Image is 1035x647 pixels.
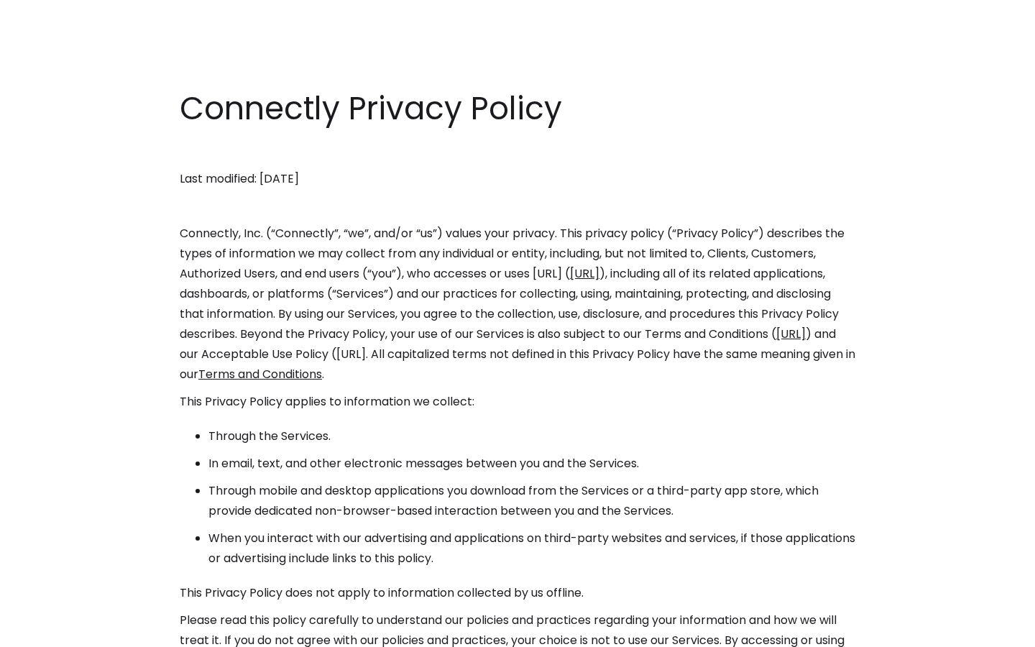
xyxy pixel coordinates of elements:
[29,622,86,642] ul: Language list
[180,196,855,216] p: ‍
[208,454,855,474] li: In email, text, and other electronic messages between you and the Services.
[776,326,806,342] a: [URL]
[198,366,322,382] a: Terms and Conditions
[208,426,855,446] li: Through the Services.
[208,528,855,569] li: When you interact with our advertising and applications on third-party websites and services, if ...
[570,265,599,282] a: [URL]
[180,142,855,162] p: ‍
[180,224,855,385] p: Connectly, Inc. (“Connectly”, “we”, and/or “us”) values your privacy. This privacy policy (“Priva...
[180,392,855,412] p: This Privacy Policy applies to information we collect:
[180,86,855,131] h1: Connectly Privacy Policy
[180,583,855,603] p: This Privacy Policy does not apply to information collected by us offline.
[180,169,855,189] p: Last modified: [DATE]
[14,620,86,642] aside: Language selected: English
[208,481,855,521] li: Through mobile and desktop applications you download from the Services or a third-party app store...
